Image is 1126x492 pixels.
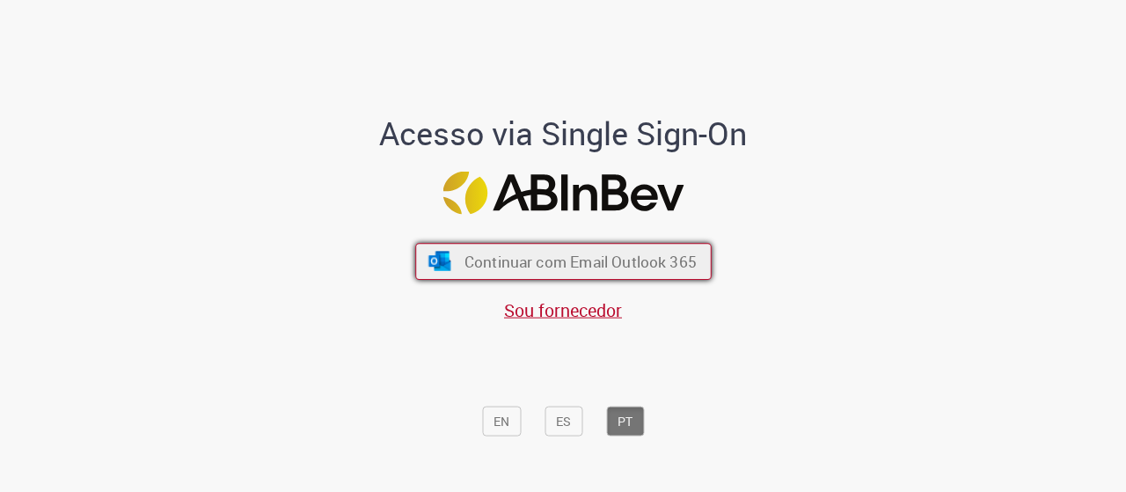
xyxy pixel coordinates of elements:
a: Sou fornecedor [504,297,622,321]
button: PT [606,406,644,436]
img: Logo ABInBev [442,172,684,215]
span: Continuar com Email Outlook 365 [464,251,696,271]
button: EN [482,406,521,436]
button: ES [545,406,582,436]
button: ícone Azure/Microsoft 360 Continuar com Email Outlook 365 [415,243,712,280]
img: ícone Azure/Microsoft 360 [427,251,452,270]
h1: Acesso via Single Sign-On [319,115,808,151]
